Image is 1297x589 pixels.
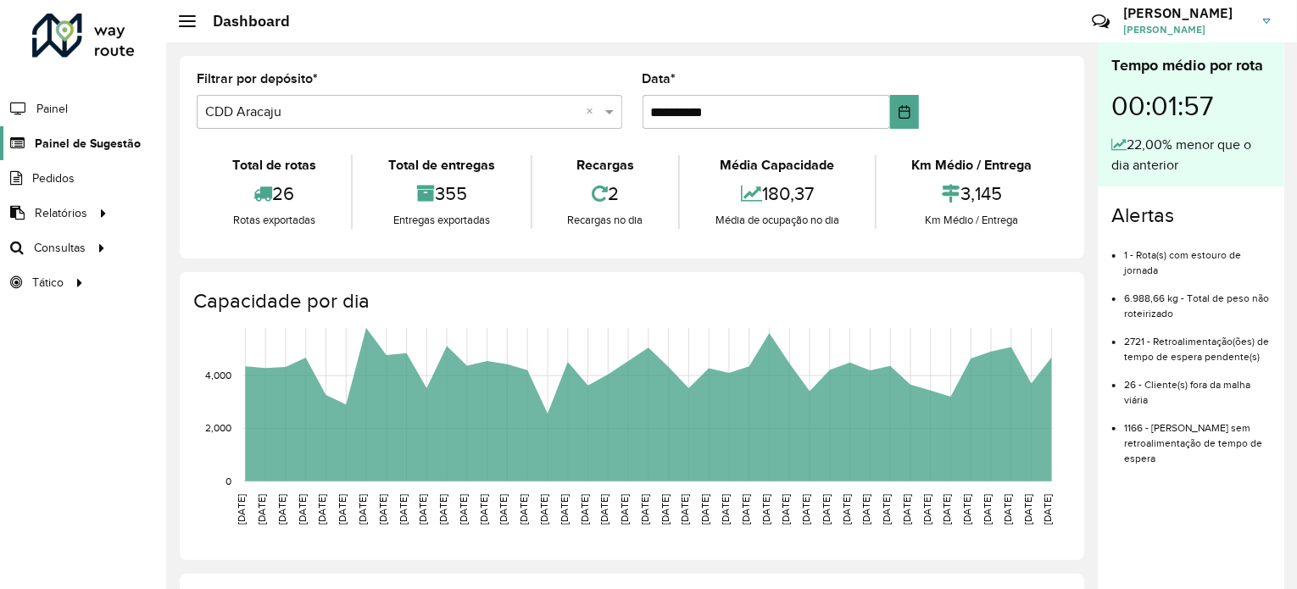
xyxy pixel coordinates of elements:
[1002,494,1013,525] text: [DATE]
[619,494,630,525] text: [DATE]
[901,494,912,525] text: [DATE]
[1111,54,1271,77] div: Tempo médio por rota
[699,494,710,525] text: [DATE]
[598,494,610,525] text: [DATE]
[537,155,674,175] div: Recargas
[680,494,691,525] text: [DATE]
[337,494,348,525] text: [DATE]
[720,494,731,525] text: [DATE]
[357,155,526,175] div: Total de entregas
[921,494,932,525] text: [DATE]
[498,494,509,525] text: [DATE]
[1124,408,1271,466] li: 1166 - [PERSON_NAME] sem retroalimentação de tempo de espera
[961,494,972,525] text: [DATE]
[201,155,347,175] div: Total de rotas
[398,494,409,525] text: [DATE]
[890,95,919,129] button: Choose Date
[587,102,601,122] span: Clear all
[1123,5,1250,21] h3: [PERSON_NAME]
[1124,364,1271,408] li: 26 - Cliente(s) fora da malha viária
[34,239,86,257] span: Consultas
[579,494,590,525] text: [DATE]
[256,494,267,525] text: [DATE]
[32,169,75,187] span: Pedidos
[1111,135,1271,175] div: 22,00% menor que o dia anterior
[35,204,87,222] span: Relatórios
[660,494,671,525] text: [DATE]
[639,494,650,525] text: [DATE]
[518,494,529,525] text: [DATE]
[417,494,428,525] text: [DATE]
[740,494,751,525] text: [DATE]
[437,494,448,525] text: [DATE]
[458,494,469,525] text: [DATE]
[1124,278,1271,321] li: 6.988,66 kg - Total de peso não roteirizado
[559,494,570,525] text: [DATE]
[478,494,489,525] text: [DATE]
[1111,203,1271,228] h4: Alertas
[357,494,368,525] text: [DATE]
[377,494,388,525] text: [DATE]
[35,135,141,153] span: Painel de Sugestão
[193,289,1067,314] h4: Capacidade por dia
[1124,321,1271,364] li: 2721 - Retroalimentação(ões) de tempo de espera pendente(s)
[1111,77,1271,135] div: 00:01:57
[881,155,1063,175] div: Km Médio / Entrega
[537,212,674,229] div: Recargas no dia
[36,100,68,118] span: Painel
[780,494,791,525] text: [DATE]
[205,370,231,381] text: 4,000
[32,274,64,292] span: Tático
[684,175,870,212] div: 180,37
[881,212,1063,229] div: Km Médio / Entrega
[881,494,892,525] text: [DATE]
[205,423,231,434] text: 2,000
[197,69,318,89] label: Filtrar por depósito
[297,494,308,525] text: [DATE]
[276,494,287,525] text: [DATE]
[537,175,674,212] div: 2
[538,494,549,525] text: [DATE]
[1043,494,1054,525] text: [DATE]
[196,12,290,31] h2: Dashboard
[942,494,953,525] text: [DATE]
[760,494,771,525] text: [DATE]
[1123,22,1250,37] span: [PERSON_NAME]
[684,155,870,175] div: Média Capacidade
[1083,3,1119,40] a: Contato Rápido
[982,494,993,525] text: [DATE]
[201,212,347,229] div: Rotas exportadas
[881,175,1063,212] div: 3,145
[1124,235,1271,278] li: 1 - Rota(s) com estouro de jornada
[684,212,870,229] div: Média de ocupação no dia
[821,494,832,525] text: [DATE]
[1022,494,1033,525] text: [DATE]
[357,212,526,229] div: Entregas exportadas
[317,494,328,525] text: [DATE]
[861,494,872,525] text: [DATE]
[643,69,676,89] label: Data
[236,494,247,525] text: [DATE]
[841,494,852,525] text: [DATE]
[225,475,231,486] text: 0
[201,175,347,212] div: 26
[357,175,526,212] div: 355
[800,494,811,525] text: [DATE]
